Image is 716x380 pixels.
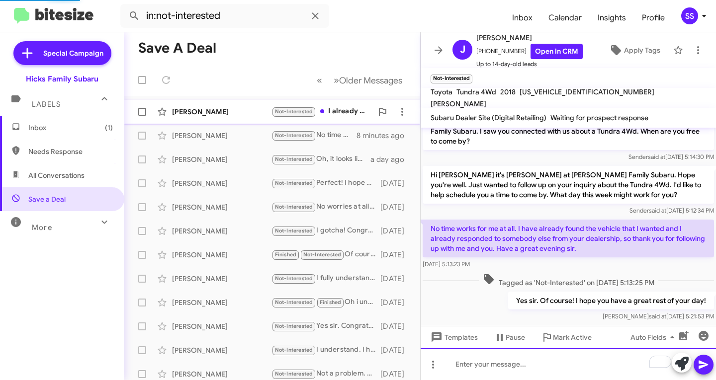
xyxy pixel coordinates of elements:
[275,323,313,329] span: Not-Interested
[624,41,660,59] span: Apply Tags
[32,223,52,232] span: More
[275,251,297,258] span: Finished
[380,369,412,379] div: [DATE]
[275,371,313,377] span: Not-Interested
[271,273,380,284] div: I fully understand. I will make sure to get you removed from our follow up list!
[172,107,271,117] div: [PERSON_NAME]
[26,74,98,84] div: Hicks Family Subaru
[357,131,412,141] div: 8 minutes ago
[271,153,370,165] div: Oh, it looks like our system mistook your info. No worries. Do you have any friends or family tha...
[275,347,313,353] span: Not-Interested
[600,41,668,59] button: Apply Tags
[271,177,380,189] div: Perfect! I hope you have a great rest of your day!!
[421,328,486,346] button: Templates
[275,204,313,210] span: Not-Interested
[271,297,380,308] div: Oh i understand.
[476,59,583,69] span: Up to 14-day-old leads
[13,41,111,65] a: Special Campaign
[271,320,380,332] div: Yes sir. Congratulations!
[271,344,380,356] div: I understand. I have that [PERSON_NAME] secured for you from the other dealer just let me know we...
[648,153,665,160] span: said at
[431,87,452,96] span: Toyota
[317,74,322,86] span: «
[486,328,533,346] button: Pause
[628,153,714,160] span: Sender [DATE] 5:14:30 PM
[681,7,698,24] div: SS
[172,345,271,355] div: [PERSON_NAME]
[28,147,113,156] span: Needs Response
[520,87,654,96] span: [US_VEHICLE_IDENTIFICATION_NUMBER]
[380,202,412,212] div: [DATE]
[380,178,412,188] div: [DATE]
[172,250,271,260] div: [PERSON_NAME]
[120,4,329,28] input: Search
[275,228,313,234] span: Not-Interested
[431,99,486,108] span: [PERSON_NAME]
[649,207,666,214] span: said at
[460,42,465,58] span: J
[271,106,372,117] div: I already told two people that I am going to wait until next year. I didn't tell [PERSON_NAME] an...
[421,348,716,380] div: To enrich screen reader interactions, please activate Accessibility in Grammarly extension settings
[456,87,496,96] span: Tundra 4Wd
[504,3,540,32] a: Inbox
[380,250,412,260] div: [DATE]
[311,70,328,90] button: Previous
[479,273,658,288] span: Tagged as 'Not-Interested' on [DATE] 5:13:25 PM
[370,154,412,164] div: a day ago
[172,131,271,141] div: [PERSON_NAME]
[629,207,714,214] span: Sender [DATE] 5:12:34 PM
[172,178,271,188] div: [PERSON_NAME]
[303,251,342,258] span: Not-Interested
[172,202,271,212] div: [PERSON_NAME]
[634,3,673,32] a: Profile
[423,220,714,257] p: No time works for me at all. I have already found the vehicle that I wanted and I already respond...
[28,170,85,180] span: All Conversations
[673,7,705,24] button: SS
[380,274,412,284] div: [DATE]
[590,3,634,32] a: Insights
[172,154,271,164] div: [PERSON_NAME]
[553,328,592,346] span: Mark Active
[380,345,412,355] div: [DATE]
[423,260,470,268] span: [DATE] 5:13:23 PM
[623,328,686,346] button: Auto Fields
[380,321,412,331] div: [DATE]
[334,74,339,86] span: »
[275,299,313,305] span: Not-Interested
[172,226,271,236] div: [PERSON_NAME]
[540,3,590,32] a: Calendar
[423,166,714,204] p: Hi [PERSON_NAME] it's [PERSON_NAME] at [PERSON_NAME] Family Subaru. Hope you're well. Just wanted...
[172,274,271,284] div: [PERSON_NAME]
[105,123,113,133] span: (1)
[476,32,583,44] span: [PERSON_NAME]
[328,70,408,90] button: Next
[275,156,313,162] span: Not-Interested
[271,249,380,260] div: Of course!
[630,328,678,346] span: Auto Fields
[172,321,271,331] div: [PERSON_NAME]
[275,108,313,115] span: Not-Interested
[380,298,412,307] div: [DATE]
[275,180,313,186] span: Not-Interested
[339,75,402,86] span: Older Messages
[649,312,666,320] span: said at
[531,44,583,59] a: Open in CRM
[28,194,66,204] span: Save a Deal
[423,112,714,150] p: Hi [PERSON_NAME] this is [PERSON_NAME], Internet Director at [PERSON_NAME] Family Subaru. I saw y...
[429,328,478,346] span: Templates
[533,328,600,346] button: Mark Active
[32,100,61,109] span: Labels
[506,328,525,346] span: Pause
[476,44,583,59] span: [PHONE_NUMBER]
[500,87,516,96] span: 2018
[550,113,648,122] span: Waiting for prospect response
[431,75,472,83] small: Not-Interested
[271,130,357,141] div: No time works for me at all. I have already found the vehicle that I wanted and I already respond...
[138,40,216,56] h1: Save a Deal
[172,369,271,379] div: [PERSON_NAME]
[508,292,714,309] p: Yes sir. Of course! I hope you have a great rest of your day!
[43,48,103,58] span: Special Campaign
